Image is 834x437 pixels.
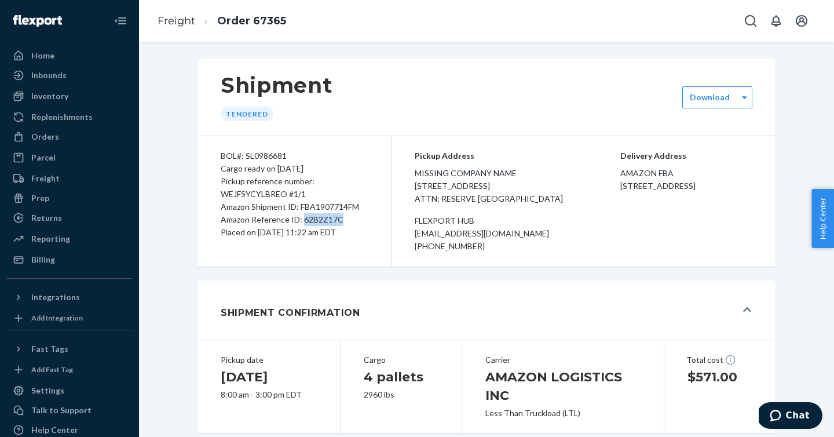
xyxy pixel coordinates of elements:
div: Integrations [31,292,80,303]
a: Home [7,46,132,65]
a: Add Fast Tag [7,363,132,377]
p: Pickup Address [415,150,620,162]
button: Integrations [7,288,132,307]
div: Add Fast Tag [31,365,73,374]
a: Parcel [7,148,132,167]
div: Billing [31,254,55,265]
div: Help Center [31,424,78,436]
button: Help Center [811,189,834,248]
div: Download [690,92,730,103]
a: Returns [7,209,132,227]
h1: Shipment Confirmation [221,306,360,320]
div: Pickup reference number: WEJFSYCYLBREO #1/1 [221,175,368,201]
a: Freight [7,169,132,188]
a: Replenishments [7,108,132,126]
button: Fast Tags [7,340,132,358]
div: [PHONE_NUMBER] [415,240,620,253]
div: Orders [31,131,59,143]
button: Open Search Box [739,9,762,32]
h1: Shipment [221,73,332,97]
div: Amazon Reference ID: 62B2Z17C [221,213,368,226]
a: Reporting [7,230,132,248]
button: Talk to Support [7,401,132,420]
span: Amazon FBA [STREET_ADDRESS] [620,167,753,192]
div: Flexport HUB [415,214,620,227]
div: Parcel [31,152,56,163]
a: Add Integration [7,311,132,325]
a: Orders [7,128,132,146]
div: Cargo ready on [DATE] [221,162,368,175]
div: Settings [31,385,64,396]
div: Replenishments [31,111,93,123]
div: Freight [31,173,60,184]
div: Fast Tags [31,343,68,355]
button: Open account menu [790,9,813,32]
div: Reporting [31,233,70,245]
div: Returns [31,212,62,224]
a: Prep [7,189,132,207]
div: 2960 lbs [364,389,438,400]
div: Tendered [221,107,273,121]
div: BOL#: SL0986681 [221,150,368,162]
div: Amazon Shipment ID: FBA1907714FM [221,201,368,213]
button: Open notifications [765,9,788,32]
div: Talk to Support [31,405,92,416]
div: Less Than Truckload (LTL) [485,407,641,419]
div: Placed on [DATE] 11:22 am EDT [221,226,368,239]
h1: $571.00 [687,368,752,387]
div: Total cost [686,354,753,366]
ol: breadcrumbs [148,4,295,38]
button: Close Navigation [109,9,132,32]
iframe: Opens a widget where you can chat to one of our agents [759,402,822,431]
span: Missing Company Name [STREET_ADDRESS] Attn: Reserve [GEOGRAPHIC_DATA] [415,167,620,205]
div: Pickup date [221,354,317,366]
h1: [DATE] [221,368,317,387]
div: Inventory [31,90,68,102]
div: Home [31,50,54,61]
a: Freight [158,14,195,27]
a: Settings [7,381,132,400]
a: Order 67365 [217,14,286,27]
div: Inbounds [31,70,67,81]
button: Shipment Confirmation [197,281,776,340]
a: Inbounds [7,66,132,85]
div: Add Integration [31,313,83,323]
div: Carrier [485,354,641,366]
div: [EMAIL_ADDRESS][DOMAIN_NAME] [415,227,620,240]
a: Inventory [7,87,132,105]
div: Prep [31,192,49,204]
img: Flexport logo [13,15,62,27]
a: Billing [7,250,132,269]
div: Cargo [364,354,438,366]
span: 4 pallets [364,369,423,385]
h1: AMAZON LOGISTICS INC [485,368,641,405]
p: Delivery Address [620,150,753,162]
div: 8:00 am - 3:00 pm EDT [221,389,317,400]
